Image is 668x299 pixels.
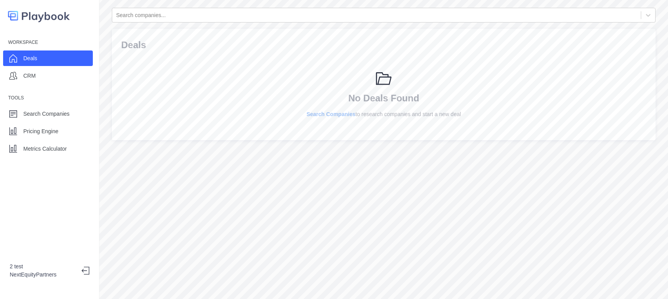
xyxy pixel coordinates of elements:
p: Pricing Engine [23,127,58,136]
h4: No Deals Found [134,92,634,104]
img: logo-colored [8,8,70,24]
p: 2 test [10,262,75,271]
p: to research companies and start a new deal [134,110,634,118]
a: Search Companies [306,111,355,117]
p: Metrics Calculator [23,145,67,153]
p: Search Companies [23,110,70,118]
p: Deals [23,54,37,63]
p: NextEquityPartners [10,271,75,279]
p: CRM [23,72,36,80]
p: Deals [121,38,646,52]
